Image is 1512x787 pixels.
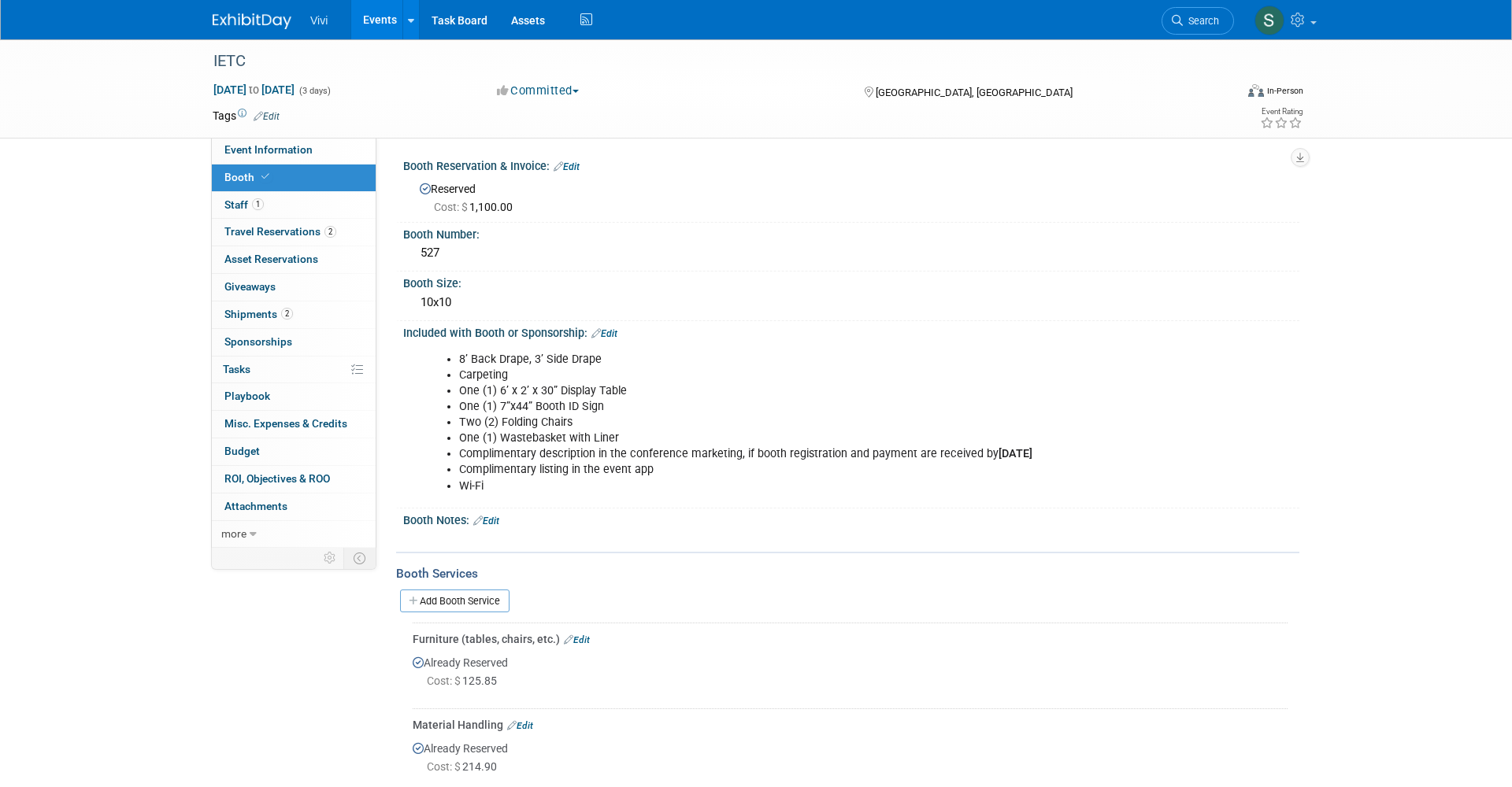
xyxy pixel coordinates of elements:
td: Tags [213,108,280,124]
span: more [221,527,246,540]
li: Wi-Fi [459,478,1117,494]
li: One (1) Wastebasket with Liner [459,430,1117,446]
span: 214.90 [427,760,503,773]
div: Booth Size: [403,272,1299,291]
a: Attachments [212,493,376,520]
span: to [246,83,261,96]
span: [GEOGRAPHIC_DATA], [GEOGRAPHIC_DATA] [876,87,1073,98]
span: Giveaways [224,280,276,293]
span: Shipments [224,308,293,320]
a: Playbook [212,383,376,410]
div: Furniture (tables, chairs, etc.) [413,631,1288,647]
div: Event Rating [1260,108,1303,116]
b: [DATE] [999,447,1032,460]
div: 10x10 [415,290,1288,315]
a: Travel Reservations2 [212,219,376,246]
span: Booth [224,171,272,183]
a: Edit [591,328,617,339]
span: Search [1183,15,1219,27]
div: Booth Reservation & Invoice: [403,154,1299,175]
a: ROI, Objectives & ROO [212,466,376,493]
li: Carpeting [459,368,1117,383]
a: Search [1162,7,1234,35]
i: Booth reservation complete [261,172,269,181]
span: Event Information [224,143,313,156]
div: Reserved [415,177,1288,215]
a: Shipments2 [212,301,376,328]
a: Edit [254,111,280,122]
div: Event Format [1141,82,1303,105]
li: 8’ Back Drape, 3’ Side Drape [459,352,1117,368]
span: 1,100.00 [434,201,519,213]
span: Misc. Expenses & Credits [224,417,347,430]
a: Booth [212,164,376,191]
span: 125.85 [427,674,503,687]
span: (3 days) [298,86,331,96]
span: ROI, Objectives & ROO [224,472,330,485]
button: Committed [491,83,585,99]
td: Toggle Event Tabs [344,548,376,568]
span: Attachments [224,500,287,512]
div: 527 [415,241,1288,265]
span: Tasks [223,363,250,375]
li: One (1) 6’ x 2’ x 30” Display Table [459,383,1117,399]
span: Cost: $ [434,201,469,213]
span: Asset Reservations [224,253,318,265]
a: Add Booth Service [400,589,510,612]
a: Sponsorships [212,329,376,356]
div: In-Person [1266,85,1303,97]
img: Format-Inperson.png [1248,84,1264,97]
li: Complimentary listing in the event app [459,462,1117,478]
a: Asset Reservations [212,246,376,273]
span: Travel Reservations [224,225,336,238]
span: Playbook [224,390,270,402]
div: Booth Services [396,565,1299,582]
div: Already Reserved [413,647,1288,703]
span: Staff [224,198,264,211]
a: Budget [212,438,376,465]
span: 2 [324,226,336,238]
span: [DATE] [DATE] [213,83,295,97]
a: Edit [507,720,533,731]
a: Event Information [212,137,376,164]
a: Edit [554,161,580,172]
img: ExhibitDay [213,13,291,29]
a: Edit [473,515,499,527]
span: Budget [224,445,260,457]
div: Booth Notes: [403,508,1299,529]
li: Complimentary description in the conference marketing, if booth registration and payment are rece... [459,446,1117,462]
img: Sara Membreno [1254,6,1284,35]
span: Cost: $ [427,674,462,687]
a: Edit [564,634,590,645]
a: more [212,521,376,548]
a: Tasks [212,357,376,383]
li: One (1) 7”x44” Booth ID Sign [459,399,1117,415]
span: 1 [252,198,264,210]
a: Giveaways [212,274,376,301]
a: Staff1 [212,192,376,219]
li: Two (2) Folding Chairs [459,415,1117,430]
span: Sponsorships [224,335,292,348]
div: Included with Booth or Sponsorship: [403,321,1299,342]
div: IETC [208,47,1210,76]
span: Cost: $ [427,760,462,773]
div: Booth Number: [403,223,1299,242]
div: Material Handling [413,717,1288,733]
td: Personalize Event Tab Strip [317,548,344,568]
a: Misc. Expenses & Credits [212,411,376,438]
span: Vivi [310,14,328,27]
span: 2 [281,308,293,320]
